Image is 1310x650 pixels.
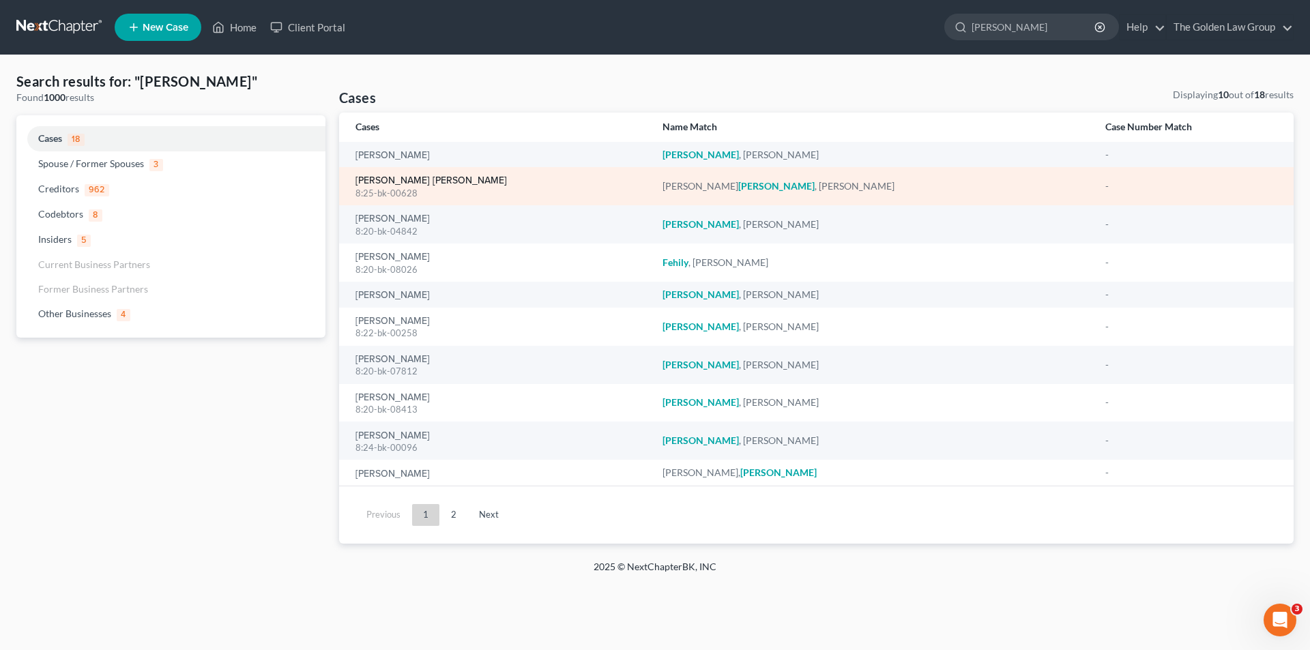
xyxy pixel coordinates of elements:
[355,225,641,238] div: 8:20-bk-04842
[339,113,652,142] th: Cases
[266,560,1044,585] div: 2025 © NextChapterBK, INC
[16,252,325,277] a: Current Business Partners
[16,301,325,327] a: Other Businesses4
[740,467,817,478] em: [PERSON_NAME]
[16,126,325,151] a: Cases18
[1105,320,1277,334] div: -
[1105,218,1277,231] div: -
[1105,396,1277,409] div: -
[355,151,430,160] a: [PERSON_NAME]
[355,441,641,454] div: 8:24-bk-00096
[663,288,1084,301] div: , [PERSON_NAME]
[663,289,739,300] em: [PERSON_NAME]
[355,263,641,276] div: 8:20-bk-08026
[205,15,263,40] a: Home
[1120,15,1165,40] a: Help
[16,72,325,91] h4: Search results for: "[PERSON_NAME]"
[355,365,641,378] div: 8:20-bk-07812
[663,218,1084,231] div: , [PERSON_NAME]
[355,316,430,326] a: [PERSON_NAME]
[149,159,163,171] span: 3
[16,202,325,227] a: Codebtors8
[412,504,439,526] a: 1
[89,209,102,222] span: 8
[339,88,376,107] h4: Cases
[663,466,1084,479] div: [PERSON_NAME],
[440,504,467,526] a: 2
[355,187,641,200] div: 8:25-bk-00628
[1094,113,1294,142] th: Case Number Match
[1105,358,1277,372] div: -
[355,176,507,186] a: [PERSON_NAME] [PERSON_NAME]
[1105,179,1277,193] div: -
[972,14,1096,40] input: Search by name...
[1105,256,1277,269] div: -
[143,23,188,33] span: New Case
[44,91,65,103] strong: 1000
[355,469,430,479] a: [PERSON_NAME]
[663,218,739,230] em: [PERSON_NAME]
[263,15,352,40] a: Client Portal
[663,256,1084,269] div: , [PERSON_NAME]
[663,358,1084,372] div: , [PERSON_NAME]
[468,504,510,526] a: Next
[355,431,430,441] a: [PERSON_NAME]
[1292,604,1302,615] span: 3
[117,309,130,321] span: 4
[663,256,688,268] em: Fehily
[738,180,815,192] em: [PERSON_NAME]
[663,434,1084,447] div: , [PERSON_NAME]
[38,283,148,295] span: Former Business Partners
[663,359,739,370] em: [PERSON_NAME]
[355,252,430,262] a: [PERSON_NAME]
[1218,89,1229,100] strong: 10
[355,214,430,224] a: [PERSON_NAME]
[355,327,641,340] div: 8:22-bk-00258
[1105,148,1277,162] div: -
[663,179,1084,193] div: [PERSON_NAME] , [PERSON_NAME]
[38,183,79,194] span: Creditors
[663,396,739,408] em: [PERSON_NAME]
[1173,88,1294,102] div: Displaying out of results
[1105,288,1277,301] div: -
[16,177,325,202] a: Creditors962
[38,258,150,270] span: Current Business Partners
[663,434,739,446] em: [PERSON_NAME]
[1264,604,1296,636] iframe: Intercom live chat
[38,132,62,144] span: Cases
[355,355,430,364] a: [PERSON_NAME]
[1105,466,1277,479] div: -
[16,277,325,301] a: Former Business Partners
[355,393,430,402] a: [PERSON_NAME]
[68,134,85,146] span: 18
[16,227,325,252] a: Insiders5
[16,91,325,104] div: Found results
[355,291,430,300] a: [PERSON_NAME]
[38,233,72,245] span: Insiders
[1167,15,1293,40] a: The Golden Law Group
[38,308,111,319] span: Other Businesses
[16,151,325,177] a: Spouse / Former Spouses3
[663,148,1084,162] div: , [PERSON_NAME]
[85,184,109,196] span: 962
[663,396,1084,409] div: , [PERSON_NAME]
[663,321,739,332] em: [PERSON_NAME]
[1254,89,1265,100] strong: 18
[1105,434,1277,447] div: -
[652,113,1095,142] th: Name Match
[663,320,1084,334] div: , [PERSON_NAME]
[77,235,91,247] span: 5
[355,403,641,416] div: 8:20-bk-08413
[38,208,83,220] span: Codebtors
[663,149,739,160] em: [PERSON_NAME]
[38,158,144,169] span: Spouse / Former Spouses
